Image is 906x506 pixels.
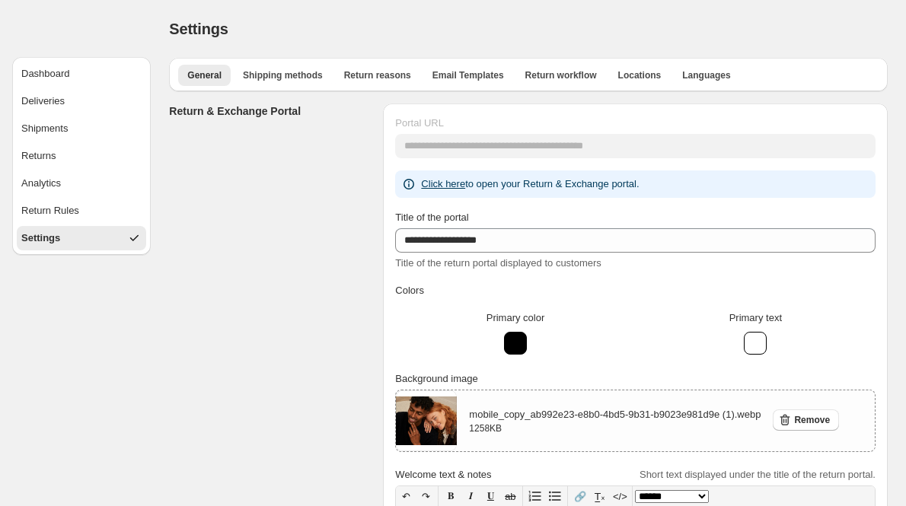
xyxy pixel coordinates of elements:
span: Primary color [486,312,545,323]
span: Return reasons [344,69,411,81]
button: </> [610,486,630,506]
button: Numbered list [525,486,545,506]
span: Title of the return portal displayed to customers [395,257,601,269]
span: Locations [618,69,662,81]
span: Email Templates [432,69,504,81]
button: 𝐁 [441,486,461,506]
button: Analytics [17,171,146,196]
span: Remove [794,414,830,426]
div: Deliveries [21,94,65,109]
button: 𝑰 [461,486,480,506]
span: Languages [682,69,730,81]
div: Settings [21,231,60,246]
button: Deliveries [17,89,146,113]
span: Portal URL [395,117,444,129]
span: Primary text [729,312,782,323]
div: Shipments [21,121,68,136]
button: Bullet list [545,486,565,506]
button: 𝐔 [480,486,500,506]
button: Shipments [17,116,146,141]
div: Analytics [21,176,61,191]
button: Settings [17,226,146,250]
span: 𝐔 [487,490,494,501]
s: ab [505,491,515,502]
div: Dashboard [21,66,70,81]
span: Title of the portal [395,212,468,223]
span: Background image [395,373,477,384]
div: mobile_copy_ab992e23-e8b0-4bd5-9b31-b9023e981d9e (1).webp [469,407,761,434]
button: Returns [17,144,146,168]
button: ab [500,486,520,506]
button: ↶ [396,486,416,506]
span: Welcome text & notes [395,469,491,480]
span: Settings [169,21,228,37]
button: Dashboard [17,62,146,86]
div: Return Rules [21,203,79,218]
p: 1258 KB [469,422,761,434]
h3: Return & Exchange Portal [169,103,371,119]
div: Returns [21,148,56,164]
button: ↷ [416,486,435,506]
button: Return Rules [17,199,146,223]
span: Shipping methods [243,69,323,81]
span: Short text displayed under the title of the return portal. [640,469,876,480]
span: General [187,69,222,81]
span: Colors [395,285,424,296]
span: Return workflow [525,69,597,81]
span: to open your Return & Exchange portal. [421,178,639,189]
button: Remove [773,409,839,431]
button: 🔗 [570,486,590,506]
a: Click here [421,178,465,189]
button: T̲ₓ [590,486,610,506]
